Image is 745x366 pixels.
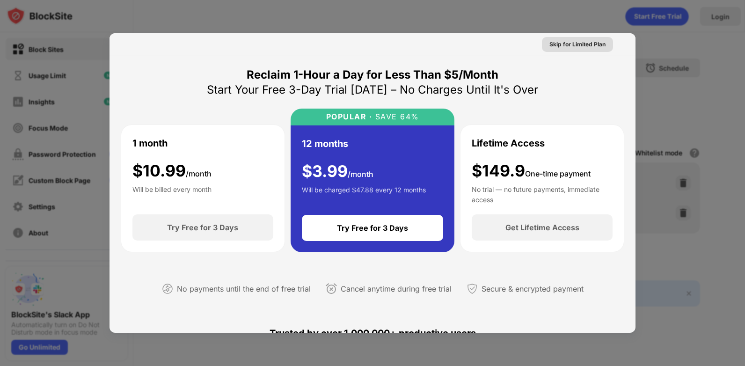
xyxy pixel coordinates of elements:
div: No payments until the end of free trial [177,282,311,296]
div: Try Free for 3 Days [167,223,238,232]
div: Secure & encrypted payment [482,282,584,296]
div: $ 3.99 [302,162,373,181]
div: Start Your Free 3-Day Trial [DATE] – No Charges Until It's Over [207,82,538,97]
img: cancel-anytime [326,283,337,294]
span: /month [186,169,212,178]
div: Try Free for 3 Days [337,223,408,233]
div: No trial — no future payments, immediate access [472,184,613,203]
div: 1 month [132,136,168,150]
div: Cancel anytime during free trial [341,282,452,296]
span: /month [348,169,373,179]
img: secured-payment [467,283,478,294]
div: Reclaim 1-Hour a Day for Less Than $5/Month [247,67,498,82]
img: not-paying [162,283,173,294]
div: $149.9 [472,161,591,181]
div: $ 10.99 [132,161,212,181]
div: SAVE 64% [372,112,419,121]
div: Lifetime Access [472,136,545,150]
div: 12 months [302,137,348,151]
div: Will be charged $47.88 every 12 months [302,185,426,204]
div: Will be billed every month [132,184,212,203]
div: Get Lifetime Access [505,223,579,232]
div: Trusted by over 1,000,000+ productive users [121,311,624,356]
div: POPULAR · [326,112,372,121]
div: Skip for Limited Plan [549,40,606,49]
span: One-time payment [525,169,591,178]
